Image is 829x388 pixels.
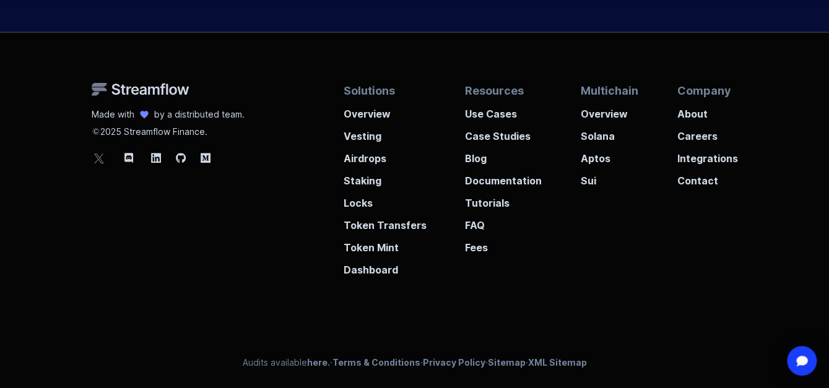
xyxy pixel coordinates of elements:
[92,121,245,138] p: 2025 Streamflow Finance.
[465,99,542,121] a: Use Cases
[154,108,245,121] p: by a distributed team.
[465,233,542,255] a: Fees
[528,357,587,368] a: XML Sitemap
[581,82,638,99] p: Multichain
[344,99,427,121] a: Overview
[581,166,638,188] a: Sui
[677,82,737,99] p: Company
[344,121,427,144] a: Vesting
[465,166,542,188] a: Documentation
[344,255,427,277] a: Dashboard
[488,357,526,368] a: Sitemap
[344,210,427,233] a: Token Transfers
[465,144,542,166] a: Blog
[344,233,427,255] a: Token Mint
[344,166,427,188] a: Staking
[581,144,638,166] a: Aptos
[465,121,542,144] a: Case Studies
[787,346,817,376] div: Open Intercom Messenger
[423,357,485,368] a: Privacy Policy
[243,356,587,369] p: Audits available · · · ·
[332,357,420,368] a: Terms & Conditions
[465,210,542,233] a: FAQ
[92,108,134,121] p: Made with
[581,121,638,144] a: Solana
[465,188,542,210] a: Tutorials
[677,99,737,121] a: About
[677,144,737,166] a: Integrations
[677,121,737,144] a: Careers
[307,357,330,368] a: here.
[465,82,542,99] p: Resources
[677,166,737,188] a: Contact
[344,144,427,166] a: Airdrops
[344,188,427,210] a: Locks
[344,82,427,99] p: Solutions
[581,99,638,121] a: Overview
[92,82,189,96] img: Streamflow Logo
